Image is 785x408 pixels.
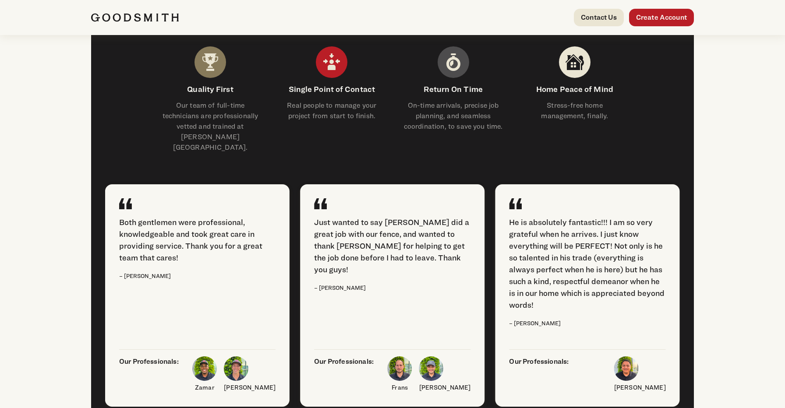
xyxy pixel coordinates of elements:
h4: Return On Time [403,83,503,95]
img: Goodsmith [91,13,179,22]
p: Real people to manage your project from start to finish. [282,100,382,121]
p: Our team of full-time technicians are professionally vetted and trained at [PERSON_NAME][GEOGRAPH... [160,100,260,153]
div: Just wanted to say [PERSON_NAME] did a great job with our fence, and wanted to thank [PERSON_NAME... [314,216,470,275]
h4: Single Point of Contact [282,83,382,95]
a: Create Account [629,9,694,26]
small: – [PERSON_NAME] [314,285,366,291]
div: He is absolutely fantastic!!! I am so very grateful when he arrives. I just know everything will ... [509,216,665,311]
p: Our Professionals: [119,356,179,393]
p: Stress-free home management, finally. [524,100,625,121]
p: Our Professionals: [314,356,374,393]
img: Quote Icon [314,198,327,209]
p: [PERSON_NAME] [419,383,471,393]
p: Our Professionals: [509,356,569,393]
p: Frans [388,383,412,393]
small: – [PERSON_NAME] [509,320,561,327]
p: [PERSON_NAME] [224,383,276,393]
a: Contact Us [574,9,624,26]
img: Quote Icon [509,198,522,209]
h4: Home Peace of Mind [524,83,625,95]
img: Quote Icon [119,198,132,209]
p: Zamar [192,383,217,393]
h4: Quality First [160,83,260,95]
p: [PERSON_NAME] [614,383,666,393]
small: – [PERSON_NAME] [119,273,171,279]
p: On-time arrivals, precise job planning, and seamless coordination, to save you time. [403,100,503,132]
div: Both gentlemen were professional, knowledgeable and took great care in providing service. Thank y... [119,216,276,264]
